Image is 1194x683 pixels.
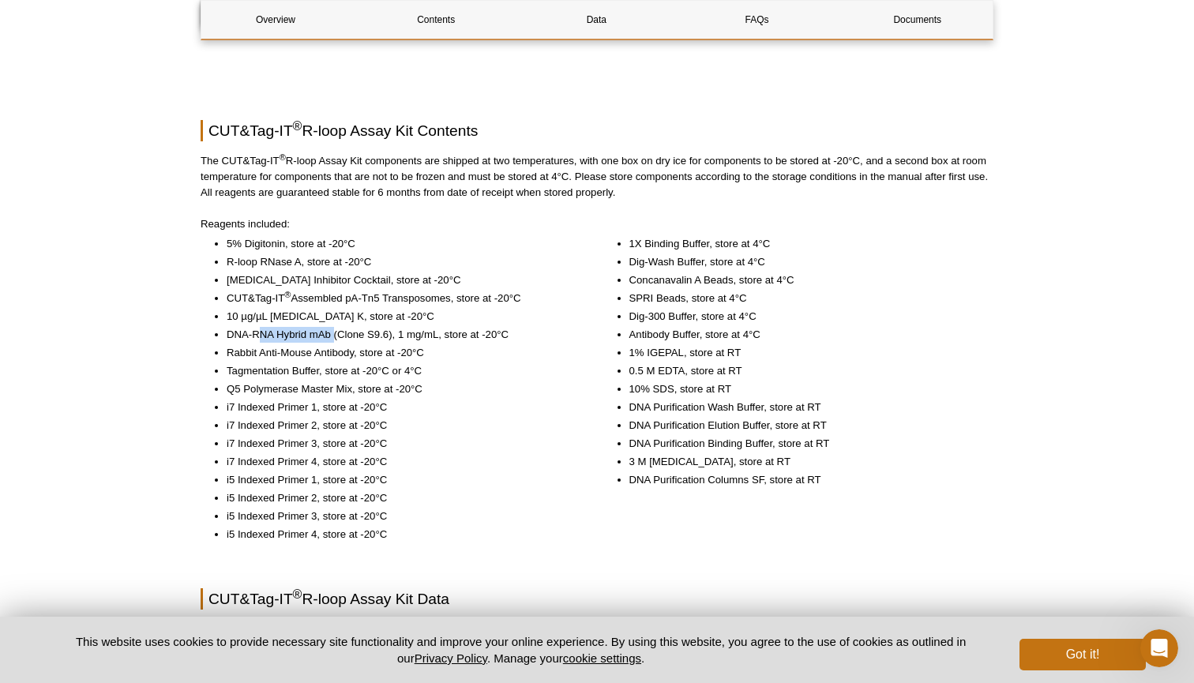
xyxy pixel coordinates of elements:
li: 10 µg/µL [MEDICAL_DATA] K, store at -20°C [227,309,576,325]
li: 1X Binding Buffer, store at 4°C [629,236,978,252]
li: Q5 Polymerase Master Mix, store at -20°C [227,381,576,397]
li: DNA Purification Columns SF, store at RT [629,472,978,488]
li: 1% IGEPAL, store at RT [629,345,978,361]
li: i7 Indexed Primer 4, store at -20°C [227,454,576,470]
iframe: Intercom live chat [1140,629,1178,667]
li: 0.5 M EDTA, store at RT [629,363,978,379]
li: R-loop RNase A, store at -20°C [227,254,576,270]
a: Contents [362,1,510,39]
h2: CUT&Tag-IT R-loop Assay Kit Data [201,588,993,610]
a: Data [522,1,670,39]
li: i5 Indexed Primer 2, store at -20°C [227,490,576,506]
a: Documents [843,1,992,39]
li: Dig-Wash Buffer, store at 4°C [629,254,978,270]
button: Got it! [1019,639,1146,670]
li: i5 Indexed Primer 1, store at -20°C [227,472,576,488]
li: DNA-RNA Hybrid mAb (Clone S9.6), 1 mg/mL, store at -20°C [227,327,576,343]
li: i7 Indexed Primer 1, store at -20°C [227,400,576,415]
li: Antibody Buffer, store at 4°C [629,327,978,343]
li: SPRI Beads, store at 4°C [629,291,978,306]
h2: CUT&Tag-IT R-loop Assay Kit Contents [201,120,993,141]
li: i7 Indexed Primer 3, store at -20°C [227,436,576,452]
sup: ® [284,289,291,298]
a: FAQs [683,1,832,39]
li: 3 M [MEDICAL_DATA], store at RT [629,454,978,470]
sup: ® [293,118,302,132]
p: The CUT&Tag-IT R-loop Assay Kit components are shipped at two temperatures, with one box on dry i... [201,153,993,201]
li: Dig-300 Buffer, store at 4°C [629,309,978,325]
li: Rabbit Anti-Mouse Antibody, store at -20°C [227,345,576,361]
li: i5 Indexed Primer 4, store at -20°C [227,527,576,542]
a: Overview [201,1,350,39]
li: DNA Purification Elution Buffer, store at RT [629,418,978,433]
li: Tagmentation Buffer, store at -20°C or 4°C [227,363,576,379]
li: DNA Purification Binding Buffer, store at RT [629,436,978,452]
button: cookie settings [563,651,641,665]
p: This website uses cookies to provide necessary site functionality and improve your online experie... [48,633,993,666]
li: DNA Purification Wash Buffer, store at RT [629,400,978,415]
a: Privacy Policy [415,651,487,665]
li: CUT&Tag-IT Assembled pA-Tn5 Transposomes, store at -20°C [227,291,576,306]
p: Reagents included: [201,216,993,232]
sup: ® [280,152,286,161]
li: 5% Digitonin, store at -20°C [227,236,576,252]
li: i5 Indexed Primer 3, store at -20°C [227,508,576,524]
li: 10% SDS, store at RT [629,381,978,397]
li: i7 Indexed Primer 2, store at -20°C [227,418,576,433]
sup: ® [293,587,302,600]
li: [MEDICAL_DATA] Inhibitor Cocktail, store at -20°C [227,272,576,288]
li: Concanavalin A Beads, store at 4°C [629,272,978,288]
